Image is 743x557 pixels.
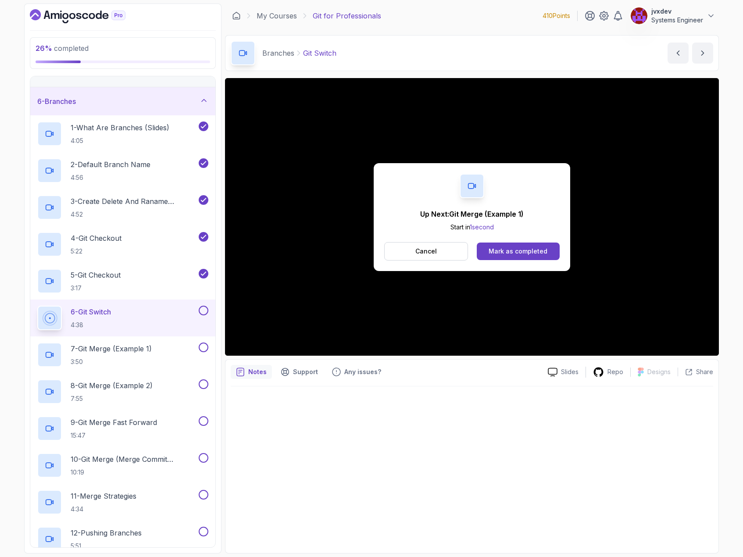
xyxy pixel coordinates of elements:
p: 4:05 [71,136,169,145]
p: jvxdev [651,7,703,16]
img: user profile image [631,7,647,24]
p: Up Next: Git Merge (Example 1) [420,209,524,219]
p: 6 - Git Switch [71,307,111,317]
button: 6-Git Switch4:38 [37,306,208,330]
p: Cancel [415,247,437,256]
button: next content [692,43,713,64]
button: 3-Create Delete And Raname Branches4:52 [37,195,208,220]
p: 11 - Merge Strategies [71,491,136,501]
button: 8-Git Merge (Example 2)7:55 [37,379,208,404]
p: 4:34 [71,505,136,514]
p: Share [696,368,713,376]
button: 6-Branches [30,87,215,115]
button: user profile imagejvxdevSystems Engineer [630,7,715,25]
a: My Courses [257,11,297,21]
button: 9-Git Merge Fast Forward15:47 [37,416,208,441]
p: 3:50 [71,357,152,366]
iframe: 6 - git switch [225,78,719,356]
p: Slides [561,368,579,376]
p: 3 - Create Delete And Raname Branches [71,196,197,207]
p: 5 - Git Checkout [71,270,121,280]
p: 9 - Git Merge Fast Forward [71,417,157,428]
button: Support button [275,365,323,379]
p: 10 - Git Merge (Merge Commit Example) [71,454,197,464]
p: 5:22 [71,247,121,256]
p: Git for Professionals [313,11,381,21]
p: 410 Points [543,11,570,20]
button: 7-Git Merge (Example 1)3:50 [37,343,208,367]
span: 1 second [470,223,494,231]
p: Systems Engineer [651,16,703,25]
p: 1 - What Are Branches (Slides) [71,122,169,133]
span: 26 % [36,44,52,53]
p: 5:51 [71,542,142,550]
button: 4-Git Checkout5:22 [37,232,208,257]
button: 1-What Are Branches (Slides)4:05 [37,121,208,146]
p: Git Switch [303,48,336,58]
button: Share [678,368,713,376]
p: Support [293,368,318,376]
p: 2 - Default Branch Name [71,159,150,170]
p: Start in [420,223,524,232]
button: Mark as completed [477,243,560,260]
p: 4 - Git Checkout [71,233,121,243]
button: notes button [231,365,272,379]
a: Slides [541,368,586,377]
p: 10:19 [71,468,197,477]
a: Dashboard [232,11,241,20]
p: Any issues? [344,368,381,376]
p: 4:56 [71,173,150,182]
p: Repo [607,368,623,376]
p: 12 - Pushing Branches [71,528,142,538]
button: 2-Default Branch Name4:56 [37,158,208,183]
p: 3:17 [71,284,121,293]
p: 4:52 [71,210,197,219]
button: Cancel [384,242,468,261]
button: 11-Merge Strategies4:34 [37,490,208,514]
p: 15:47 [71,431,157,440]
p: Notes [248,368,267,376]
p: 7:55 [71,394,153,403]
p: 4:38 [71,321,111,329]
button: 12-Pushing Branches5:51 [37,527,208,551]
div: Mark as completed [489,247,547,256]
button: 5-Git Checkout3:17 [37,269,208,293]
p: Branches [262,48,294,58]
p: 7 - Git Merge (Example 1) [71,343,152,354]
button: Feedback button [327,365,386,379]
a: Dashboard [30,9,146,23]
button: 10-Git Merge (Merge Commit Example)10:19 [37,453,208,478]
button: previous content [668,43,689,64]
a: Repo [586,367,630,378]
span: completed [36,44,89,53]
p: Designs [647,368,671,376]
p: 8 - Git Merge (Example 2) [71,380,153,391]
h3: 6 - Branches [37,96,76,107]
